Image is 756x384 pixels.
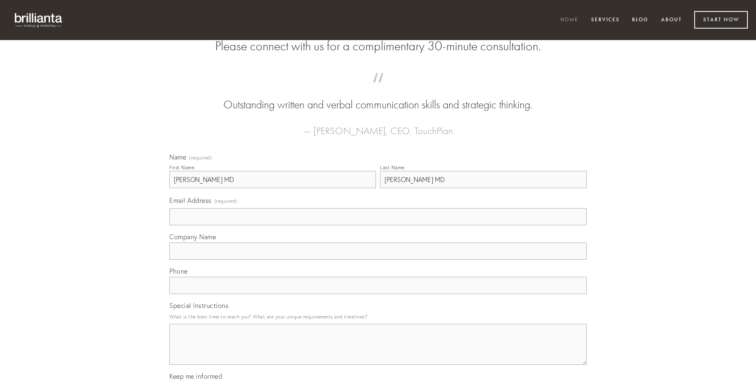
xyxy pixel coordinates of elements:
[169,164,194,171] div: First Name
[586,13,625,27] a: Services
[656,13,687,27] a: About
[182,81,574,97] span: “
[169,38,587,54] h2: Please connect with us for a complimentary 30-minute consultation.
[189,155,212,160] span: (required)
[169,153,186,161] span: Name
[182,81,574,113] blockquote: Outstanding written and verbal communication skills and strategic thinking.
[169,233,216,241] span: Company Name
[169,311,587,322] p: What is the best time to reach you? What are your unique requirements and timelines?
[169,301,228,310] span: Special Instructions
[182,113,574,139] figcaption: — [PERSON_NAME], CEO, TouchPlan
[8,8,70,32] img: brillianta - research, strategy, marketing
[169,196,211,204] span: Email Address
[555,13,584,27] a: Home
[214,195,237,207] span: (required)
[694,11,748,29] a: Start Now
[380,164,405,171] div: Last Name
[169,372,222,380] span: Keep me informed
[627,13,654,27] a: Blog
[169,267,188,275] span: Phone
